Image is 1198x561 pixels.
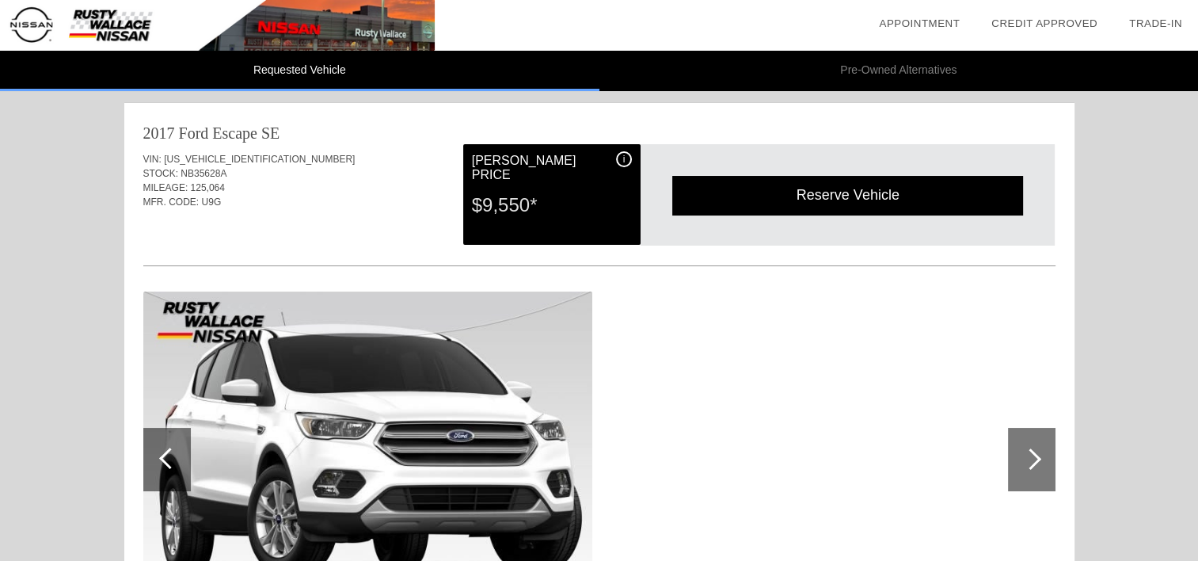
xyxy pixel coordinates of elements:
[672,176,1023,215] div: Reserve Vehicle
[202,197,222,208] span: U9G
[1129,17,1182,29] a: Trade-In
[261,122,280,144] div: SE
[143,122,257,144] div: 2017 Ford Escape
[472,185,632,226] div: $9,550*
[143,182,188,193] span: MILEAGE:
[991,17,1097,29] a: Credit Approved
[143,197,200,208] span: MFR. CODE:
[623,154,626,165] span: i
[143,154,162,165] span: VIN:
[879,17,960,29] a: Appointment
[472,151,632,185] div: [PERSON_NAME] Price
[181,168,226,179] span: NB35628A
[164,154,355,165] span: [US_VEHICLE_IDENTIFICATION_NUMBER]
[143,168,178,179] span: STOCK:
[191,182,225,193] span: 125,064
[143,219,1055,244] div: Quoted on [DATE] 11:36:15 AM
